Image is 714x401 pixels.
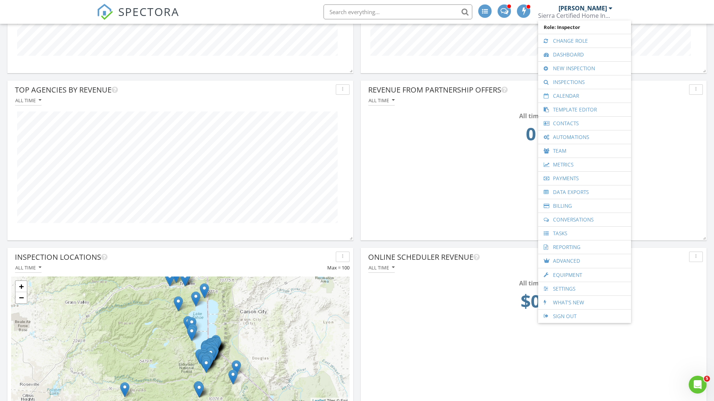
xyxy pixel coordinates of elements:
a: Dashboard [542,48,627,61]
input: Search everything... [324,4,472,19]
button: All time [368,263,395,273]
a: Settings [542,282,627,295]
a: Contacts [542,117,627,130]
div: Top Agencies by Revenue [15,84,333,96]
div: All time [369,98,395,103]
div: All time [370,111,691,120]
a: Change Role [542,34,627,48]
a: Reporting [542,240,627,254]
a: Team [542,144,627,158]
span: 5 [704,376,710,382]
button: All time [368,96,395,106]
a: Conversations [542,213,627,226]
div: Online Scheduler Revenue [368,252,686,263]
div: [PERSON_NAME] [559,4,607,12]
a: Payments [542,172,627,185]
div: All time [15,98,41,103]
a: Calendar [542,89,627,103]
div: Inspection Locations [15,252,333,263]
a: Data Exports [542,185,627,199]
div: Sierra Certified Home Inspections [538,12,612,19]
a: Zoom in [16,281,27,292]
td: 0.0 [370,288,691,319]
a: Sign Out [542,310,627,323]
button: All time [15,263,42,273]
a: Zoom out [16,292,27,303]
a: Billing [542,199,627,213]
div: All time [370,279,691,288]
div: Revenue from Partnership Offers [368,84,686,96]
a: Metrics [542,158,627,171]
a: Automations [542,130,627,144]
a: Template Editor [542,103,627,116]
iframe: Intercom live chat [689,376,707,394]
a: New Inspection [542,62,627,75]
span: Max = 100 [327,265,350,271]
button: All time [15,96,42,106]
span: SPECTORA [118,4,179,19]
span: Role: Inspector [542,20,627,34]
a: Inspections [542,75,627,89]
a: Advanced [542,254,627,268]
div: All time [369,265,395,270]
a: Equipment [542,268,627,282]
img: The Best Home Inspection Software - Spectora [97,4,113,20]
a: SPECTORA [97,10,179,26]
div: All time [15,265,41,270]
a: Tasks [542,227,627,240]
a: What's New [542,296,627,309]
td: 0 [370,120,691,152]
